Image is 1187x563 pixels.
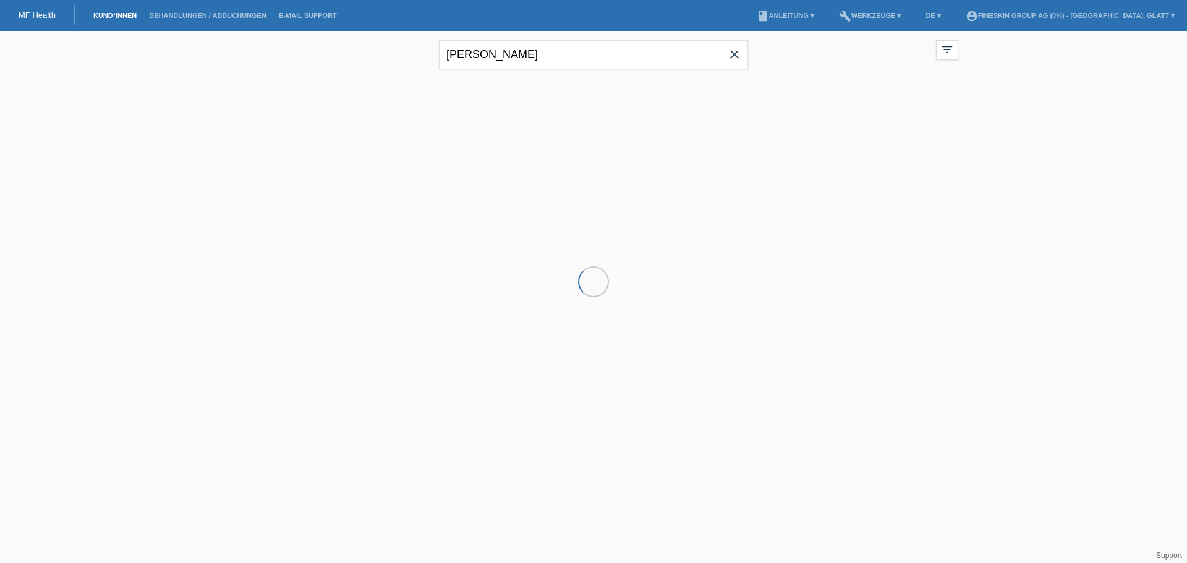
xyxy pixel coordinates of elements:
[727,47,742,62] i: close
[833,12,908,19] a: buildWerkzeuge ▾
[439,40,748,69] input: Suche...
[940,43,954,56] i: filter_list
[19,11,56,20] a: MF Health
[751,12,820,19] a: bookAnleitung ▾
[966,10,978,22] i: account_circle
[959,12,1181,19] a: account_circleFineSkin Group AG (0%) - [GEOGRAPHIC_DATA], Glatt ▾
[273,12,343,19] a: E-Mail Support
[839,10,851,22] i: build
[1156,551,1182,560] a: Support
[87,12,143,19] a: Kund*innen
[757,10,769,22] i: book
[143,12,273,19] a: Behandlungen / Abbuchungen
[919,12,947,19] a: DE ▾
